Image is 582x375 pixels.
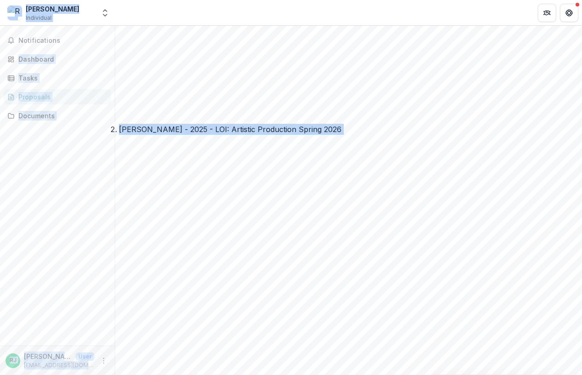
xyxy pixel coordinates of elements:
p: User [76,352,94,361]
button: More [98,355,109,366]
span: Individual [26,14,52,22]
div: Proposals [18,92,104,102]
img: Rey Jeong [7,6,22,20]
div: Rey Jeong [10,358,17,363]
div: [PERSON_NAME] [26,4,79,14]
div: [PERSON_NAME] - 2025 - LOI: Artistic Production Spring 2026 [119,124,341,135]
button: Notifications [4,33,111,48]
button: Partners [538,4,556,22]
p: [PERSON_NAME] [24,352,72,361]
button: Open entity switcher [99,4,112,22]
a: Proposals [4,89,111,104]
p: [EMAIL_ADDRESS][DOMAIN_NAME] [24,361,94,369]
span: Notifications [18,37,107,45]
a: Dashboard [4,52,111,67]
a: Tasks [4,70,111,86]
div: Tasks [18,73,104,83]
div: Dashboard [18,54,104,64]
button: Get Help [560,4,578,22]
div: Documents [18,111,104,121]
a: Documents [4,108,111,123]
